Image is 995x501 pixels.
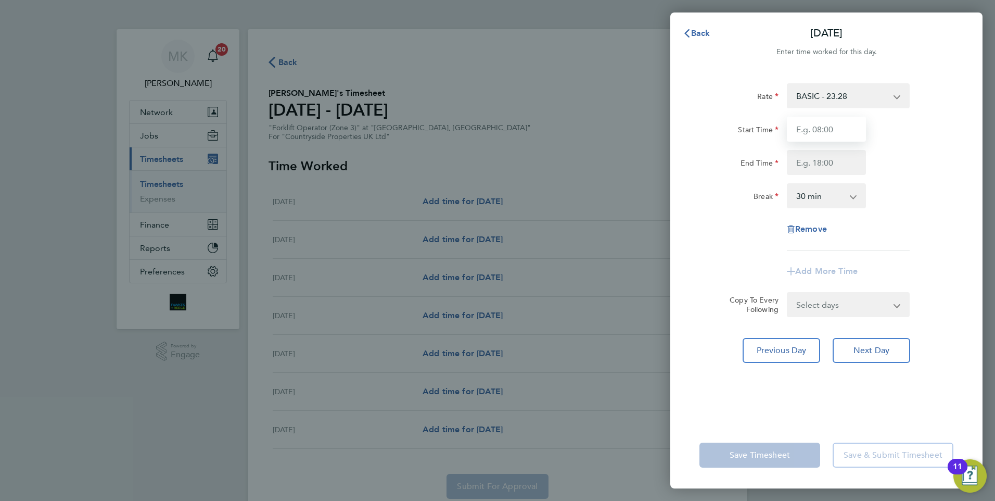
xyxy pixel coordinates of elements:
[757,345,807,356] span: Previous Day
[741,158,779,171] label: End Time
[787,117,866,142] input: E.g. 08:00
[738,125,779,137] label: Start Time
[670,46,983,58] div: Enter time worked for this day.
[833,338,910,363] button: Next Day
[743,338,820,363] button: Previous Day
[757,92,779,104] label: Rate
[787,225,827,233] button: Remove
[754,192,779,204] label: Break
[853,345,889,356] span: Next Day
[721,295,779,314] label: Copy To Every Following
[953,459,987,493] button: Open Resource Center, 11 new notifications
[795,224,827,234] span: Remove
[787,150,866,175] input: E.g. 18:00
[810,26,843,41] p: [DATE]
[953,467,962,480] div: 11
[691,28,710,38] span: Back
[672,23,721,44] button: Back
